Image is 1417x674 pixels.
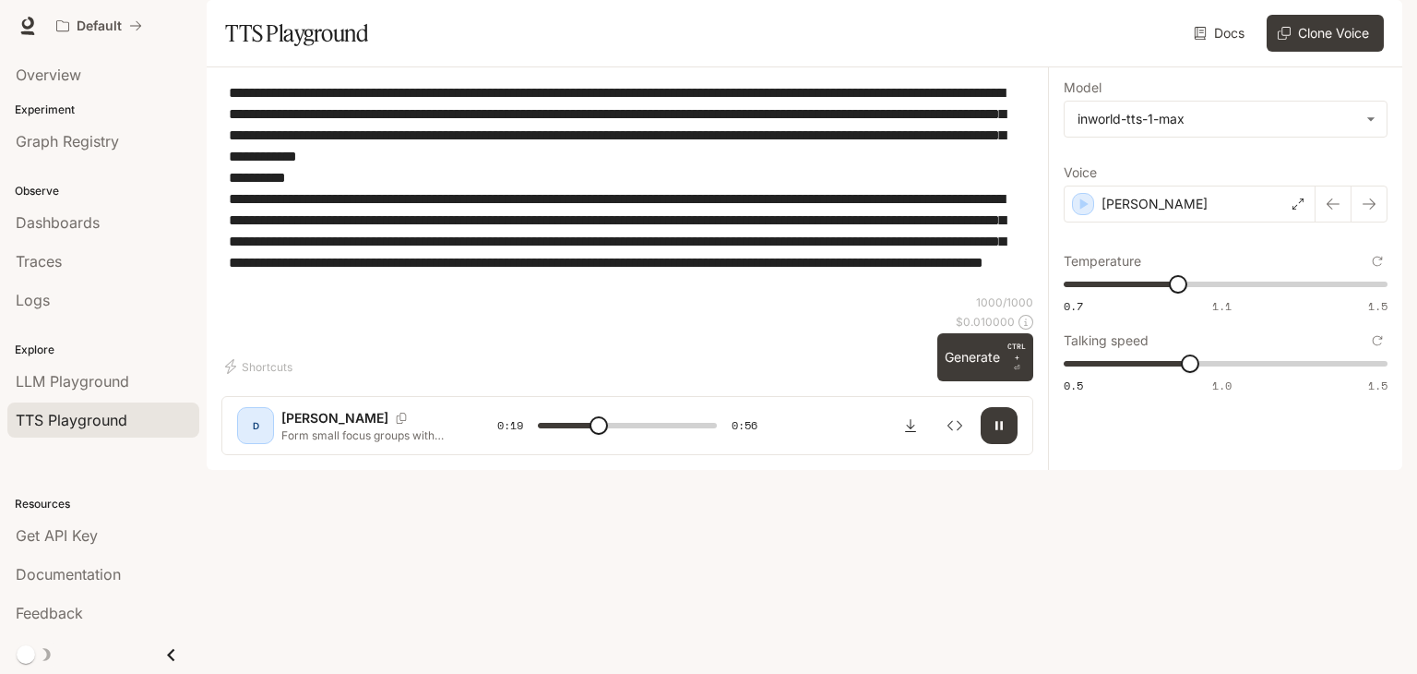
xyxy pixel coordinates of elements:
[48,7,150,44] button: All workspaces
[1064,81,1101,94] p: Model
[1007,341,1026,374] p: ⏎
[497,416,523,435] span: 0:19
[1064,298,1083,314] span: 0.7
[1212,378,1232,393] span: 1.0
[1064,166,1097,179] p: Voice
[936,407,973,444] button: Inspect
[77,18,122,34] p: Default
[1064,334,1149,347] p: Talking speed
[1367,331,1387,351] button: Reset to default
[1368,298,1387,314] span: 1.5
[1101,195,1208,213] p: [PERSON_NAME]
[241,411,270,440] div: D
[732,416,757,435] span: 0:56
[1212,298,1232,314] span: 1.1
[892,407,929,444] button: Download audio
[281,427,453,443] p: Form small focus groups with ELL parents and an interpreter. Ask the parents:  How they define t...
[221,352,300,381] button: Shortcuts
[1065,102,1387,137] div: inworld-tts-1-max
[388,413,414,424] button: Copy Voice ID
[1078,110,1357,128] div: inworld-tts-1-max
[1368,378,1387,393] span: 1.5
[1064,378,1083,393] span: 0.5
[1267,15,1384,52] button: Clone Voice
[1367,251,1387,271] button: Reset to default
[1064,255,1141,268] p: Temperature
[281,409,388,427] p: [PERSON_NAME]
[225,15,368,52] h1: TTS Playground
[1007,341,1026,363] p: CTRL +
[937,333,1033,381] button: GenerateCTRL +⏎
[1190,15,1252,52] a: Docs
